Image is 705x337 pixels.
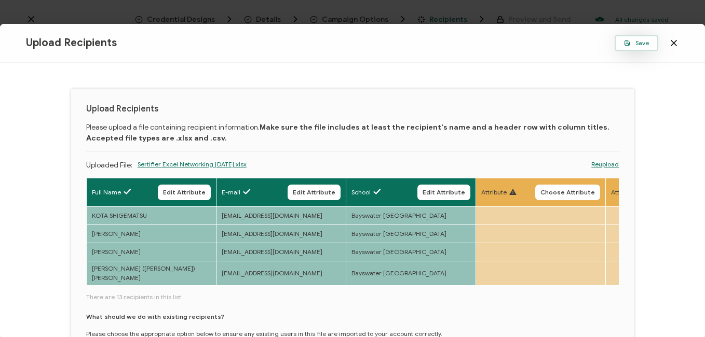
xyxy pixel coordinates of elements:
[216,224,346,243] td: [EMAIL_ADDRESS][DOMAIN_NAME]
[535,185,600,200] button: Choose Attribute
[26,36,117,49] span: Upload Recipients
[86,123,609,143] b: Make sure the file includes at least the recipient's name and a header row with column titles. Ac...
[346,206,476,224] td: Bayswater [GEOGRAPHIC_DATA]
[591,160,619,169] a: Reupload
[86,122,619,144] p: Please upload a file containing recipient information.
[346,243,476,261] td: Bayswater [GEOGRAPHIC_DATA]
[481,188,507,197] span: Attribute
[86,104,619,114] h1: Upload Recipients
[346,224,476,243] td: Bayswater [GEOGRAPHIC_DATA]
[293,189,335,195] span: Edit Attribute
[163,189,206,195] span: Edit Attribute
[138,160,247,186] span: Sertifier Excel Networking [DATE].xlsx
[158,185,211,200] button: Edit Attribute
[86,243,216,261] td: [PERSON_NAME]
[222,188,240,197] span: E-mail
[351,188,371,197] span: School
[615,35,658,51] button: Save
[86,224,216,243] td: [PERSON_NAME]
[216,261,346,285] td: [EMAIL_ADDRESS][DOMAIN_NAME]
[417,185,470,200] button: Edit Attribute
[611,188,636,197] span: Attribute
[86,206,216,224] td: KOTA SHIGEMATSU
[540,189,595,195] span: Choose Attribute
[288,185,341,200] button: Edit Attribute
[624,40,649,46] span: Save
[216,206,346,224] td: [EMAIL_ADDRESS][DOMAIN_NAME]
[86,160,132,173] p: Uploaded File:
[346,261,476,285] td: Bayswater [GEOGRAPHIC_DATA]
[423,189,465,195] span: Edit Attribute
[86,261,216,285] td: [PERSON_NAME] ([PERSON_NAME]) [PERSON_NAME]
[86,292,619,302] span: There are 13 recipients in this list.
[216,243,346,261] td: [EMAIL_ADDRESS][DOMAIN_NAME]
[653,287,705,337] iframe: Chat Widget
[92,188,121,197] span: Full Name
[86,312,224,321] p: What should we do with existing recipients?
